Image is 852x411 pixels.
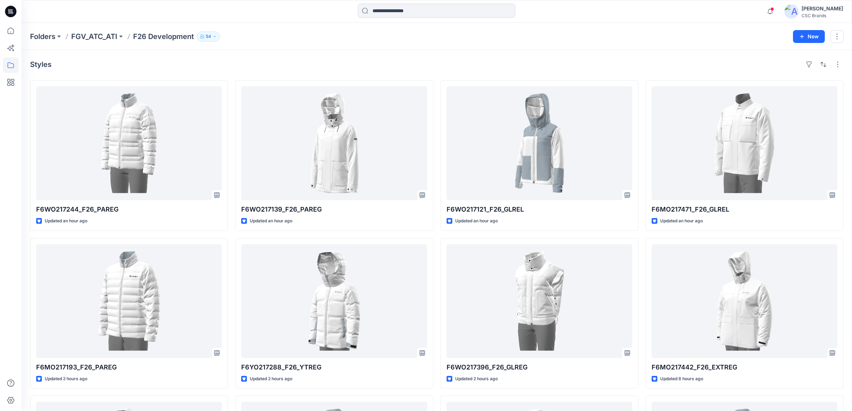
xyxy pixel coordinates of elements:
[793,30,825,43] button: New
[241,362,427,372] p: F6YO217288_F26_YTREG
[802,13,843,18] div: CSC Brands
[206,33,211,40] p: 54
[30,32,55,42] a: Folders
[197,32,220,42] button: 54
[652,204,837,214] p: F6MO217471_F26_GLREL
[36,204,222,214] p: F6WO217244_F26_PAREG
[447,244,632,358] a: F6WO217396_F26_GLREG
[447,204,632,214] p: F6WO217121_F26_GLREL
[652,86,837,200] a: F6MO217471_F26_GLREL
[447,86,632,200] a: F6WO217121_F26_GLREL
[241,86,427,200] a: F6WO217139_F26_PAREG
[30,60,52,69] h4: Styles
[241,204,427,214] p: F6WO217139_F26_PAREG
[652,362,837,372] p: F6MO217442_F26_EXTREG
[784,4,799,19] img: avatar
[447,362,632,372] p: F6WO217396_F26_GLREG
[36,362,222,372] p: F6MO217193_F26_PAREG
[133,32,194,42] p: F26 Development
[652,244,837,358] a: F6MO217442_F26_EXTREG
[802,4,843,13] div: [PERSON_NAME]
[36,244,222,358] a: F6MO217193_F26_PAREG
[660,375,703,383] p: Updated 6 hours ago
[250,375,292,383] p: Updated 2 hours ago
[250,217,292,225] p: Updated an hour ago
[455,375,498,383] p: Updated 2 hours ago
[45,217,87,225] p: Updated an hour ago
[455,217,498,225] p: Updated an hour ago
[241,244,427,358] a: F6YO217288_F26_YTREG
[71,32,117,42] a: FGV_ATC_ATI
[660,217,703,225] p: Updated an hour ago
[45,375,87,383] p: Updated 2 hours ago
[36,86,222,200] a: F6WO217244_F26_PAREG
